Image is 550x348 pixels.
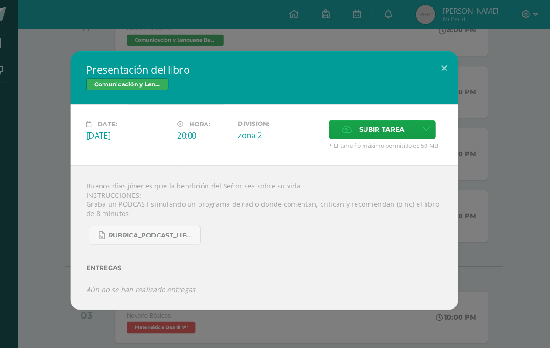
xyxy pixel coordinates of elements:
[103,76,183,87] span: Comunicación y Lenguage Bas III
[125,223,209,230] span: Rubrica_Podcast_Libro.docx
[435,49,461,81] button: Close (Esc)
[103,255,447,262] label: Entregas
[249,125,330,135] div: zona 2
[337,136,447,144] span: * El tamaño máximo permitido es 50 MB
[103,61,447,74] h2: Presentación del libro
[103,274,209,283] i: Aún no se han realizado entregas
[366,116,410,133] span: Subir tarea
[89,159,461,298] div: Buenos días jóvenes que la bendición del Señor sea sobre su vida. INSTRUCCIONES: Graba un PODCAST...
[249,116,330,123] label: Division:
[191,125,242,136] div: 20:00
[103,125,184,136] div: [DATE]
[114,116,133,123] span: Date:
[203,116,223,123] span: Hora:
[106,217,214,236] a: Rubrica_Podcast_Libro.docx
